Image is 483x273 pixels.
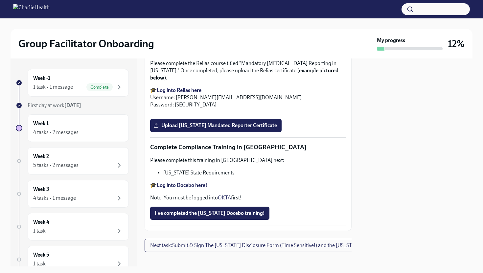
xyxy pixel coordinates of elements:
div: 1 task [33,227,46,235]
span: Complete [86,85,113,90]
a: Week 25 tasks • 2 messages [16,147,129,175]
h6: Week 3 [33,186,49,193]
h2: Group Facilitator Onboarding [18,37,154,50]
a: OKTA [218,194,231,201]
span: First day at work [28,102,81,108]
button: Next task:Submit & Sign The [US_STATE] Disclosure Form (Time Sensitive!) and the [US_STATE] Backg... [145,239,411,252]
img: CharlieHealth [13,4,50,14]
h6: Week 1 [33,120,49,127]
p: 🎓 [150,182,346,189]
p: Note: You must be logged into first! [150,194,346,201]
a: Week -11 task • 1 messageComplete [16,69,129,97]
a: Log into Relias here [157,87,201,93]
p: Please complete this training in [GEOGRAPHIC_DATA] next: [150,157,346,164]
button: I've completed the [US_STATE] Docebo training! [150,207,269,220]
li: [US_STATE] State Requirements [163,169,346,176]
a: Week 34 tasks • 1 message [16,180,129,208]
p: 🎓 Username: [PERSON_NAME][EMAIL_ADDRESS][DOMAIN_NAME] Password: [SECURITY_DATA] [150,87,346,108]
h6: Week -1 [33,75,50,82]
h6: Week 4 [33,218,49,226]
p: Please complete the Relias course titled "Mandatory [MEDICAL_DATA] Reporting in [US_STATE]." Once... [150,60,346,81]
div: 1 task • 1 message [33,83,73,91]
div: 4 tasks • 1 message [33,194,76,202]
h6: Week 2 [33,153,49,160]
span: Upload [US_STATE] Mandated Reporter Certificate [155,122,277,129]
h6: Week 5 [33,251,49,259]
a: Week 41 task [16,213,129,240]
div: 4 tasks • 2 messages [33,129,79,136]
h3: 12% [448,38,465,50]
strong: [DATE] [64,102,81,108]
span: Next task : Submit & Sign The [US_STATE] Disclosure Form (Time Sensitive!) and the [US_STATE] Bac... [150,242,405,249]
a: First day at work[DATE] [16,102,129,109]
label: Upload [US_STATE] Mandated Reporter Certificate [150,119,282,132]
a: Week 14 tasks • 2 messages [16,114,129,142]
a: Log into Docebo here! [157,182,207,188]
span: I've completed the [US_STATE] Docebo training! [155,210,265,216]
div: 1 task [33,260,46,267]
div: 5 tasks • 2 messages [33,162,79,169]
strong: My progress [377,37,405,44]
p: Complete Compliance Training in [GEOGRAPHIC_DATA] [150,143,346,151]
